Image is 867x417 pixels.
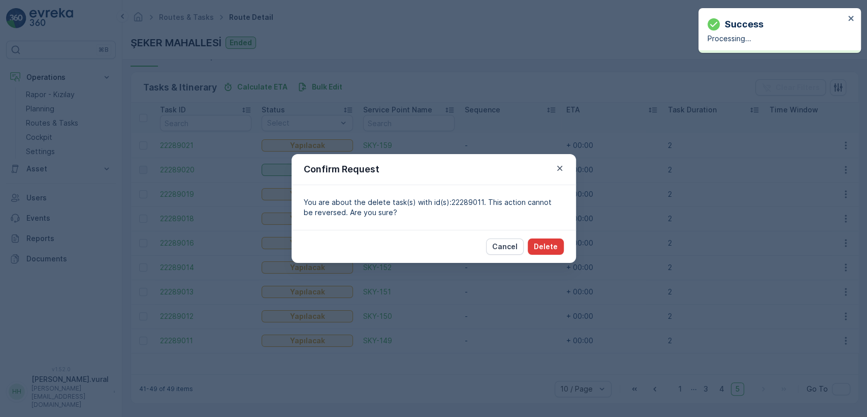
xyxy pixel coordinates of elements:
p: Confirm Request [304,162,379,176]
button: close [848,14,855,24]
p: Processing... [708,34,845,44]
p: You are about the delete task(s) with id(s):22289011. This action cannot be reversed. Are you sure? [304,197,564,218]
p: Delete [534,242,558,252]
button: Delete [528,239,564,255]
p: Cancel [492,242,518,252]
button: Cancel [486,239,524,255]
p: Success [725,17,763,32]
